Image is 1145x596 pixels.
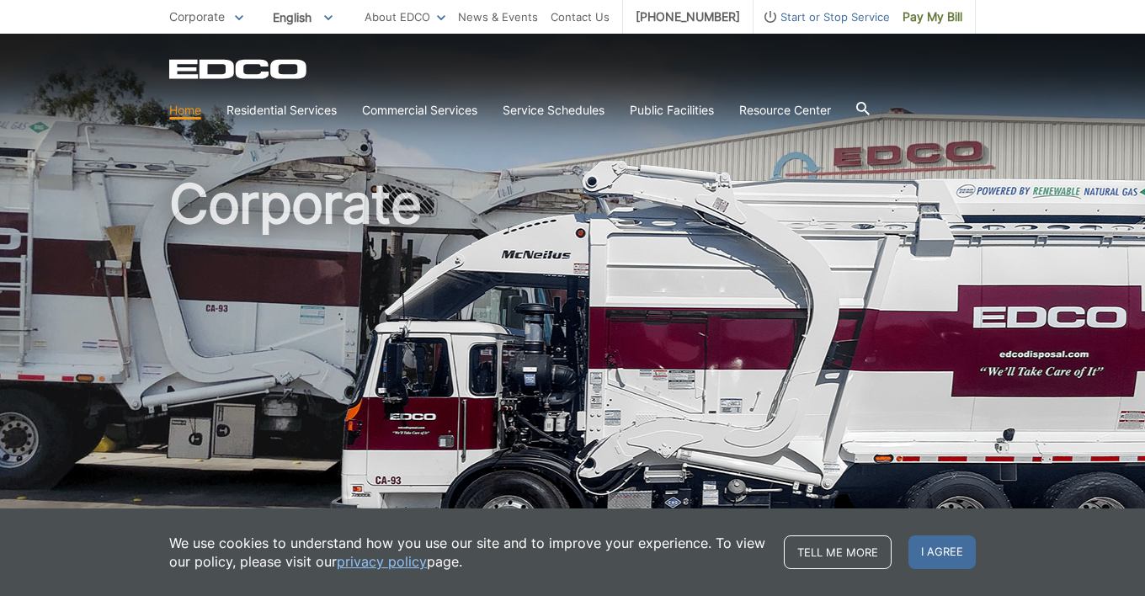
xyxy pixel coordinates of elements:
h1: Corporate [169,177,976,546]
span: Pay My Bill [903,8,962,26]
a: Contact Us [551,8,610,26]
a: News & Events [458,8,538,26]
span: I agree [908,535,976,569]
a: Tell me more [784,535,892,569]
a: EDCD logo. Return to the homepage. [169,59,309,79]
a: Residential Services [226,101,337,120]
a: privacy policy [337,552,427,571]
a: Home [169,101,201,120]
a: About EDCO [365,8,445,26]
a: Commercial Services [362,101,477,120]
span: Corporate [169,9,225,24]
p: We use cookies to understand how you use our site and to improve your experience. To view our pol... [169,534,767,571]
a: Service Schedules [503,101,604,120]
a: Public Facilities [630,101,714,120]
a: Resource Center [739,101,831,120]
span: English [260,3,345,31]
